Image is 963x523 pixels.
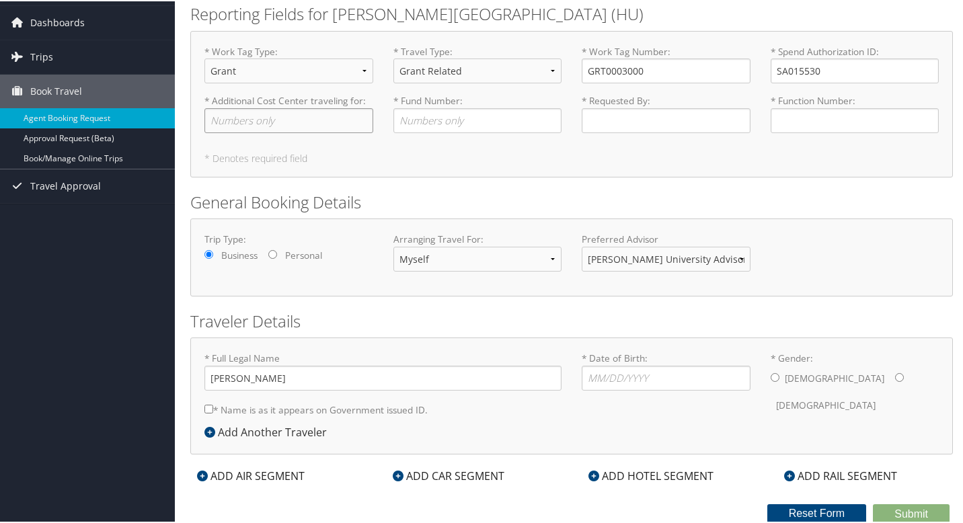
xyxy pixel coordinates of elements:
label: * Travel Type : [393,44,562,93]
label: * Date of Birth: [582,350,750,389]
label: * Gender: [771,350,939,417]
span: Travel Approval [30,168,101,202]
input: * Name is as it appears on Government issued ID. [204,403,213,412]
input: * Gender:[DEMOGRAPHIC_DATA][DEMOGRAPHIC_DATA] [895,372,904,380]
label: * Function Number : [771,93,939,131]
label: Personal [285,247,322,261]
input: * Work Tag Number: [582,57,750,82]
input: * Additional Cost Center traveling for: [204,107,373,132]
span: Book Travel [30,73,82,107]
span: Dashboards [30,5,85,38]
label: * Fund Number : [393,93,562,131]
input: * Function Number: [771,107,939,132]
h5: * Denotes required field [204,153,939,162]
div: ADD HOTEL SEGMENT [582,467,720,483]
label: * Requested By : [582,93,750,131]
div: ADD AIR SEGMENT [190,467,311,483]
div: ADD RAIL SEGMENT [777,467,904,483]
label: * Work Tag Number : [582,44,750,82]
h2: General Booking Details [190,190,953,212]
span: Trips [30,39,53,73]
div: ADD CAR SEGMENT [386,467,511,483]
h2: Reporting Fields for [PERSON_NAME][GEOGRAPHIC_DATA] (HU) [190,1,953,24]
label: Preferred Advisor [582,231,750,245]
label: * Spend Authorization ID : [771,44,939,82]
label: Arranging Travel For: [393,231,562,245]
input: * Requested By: [582,107,750,132]
div: Add Another Traveler [204,423,334,439]
label: * Name is as it appears on Government issued ID. [204,396,428,421]
button: Submit [873,503,950,523]
h2: Traveler Details [190,309,953,331]
label: Trip Type: [204,231,373,245]
select: * Work Tag Type: [204,57,373,82]
label: Business [221,247,258,261]
input: * Full Legal Name [204,364,562,389]
input: * Date of Birth: [582,364,750,389]
input: * Gender:[DEMOGRAPHIC_DATA][DEMOGRAPHIC_DATA] [771,372,779,380]
button: Reset Form [767,503,867,522]
label: [DEMOGRAPHIC_DATA] [785,364,884,390]
label: [DEMOGRAPHIC_DATA] [776,391,876,417]
label: * Full Legal Name [204,350,562,389]
input: * Spend Authorization ID: [771,57,939,82]
select: * Travel Type: [393,57,562,82]
label: * Additional Cost Center traveling for : [204,93,373,131]
label: * Work Tag Type : [204,44,373,93]
input: * Fund Number: [393,107,562,132]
